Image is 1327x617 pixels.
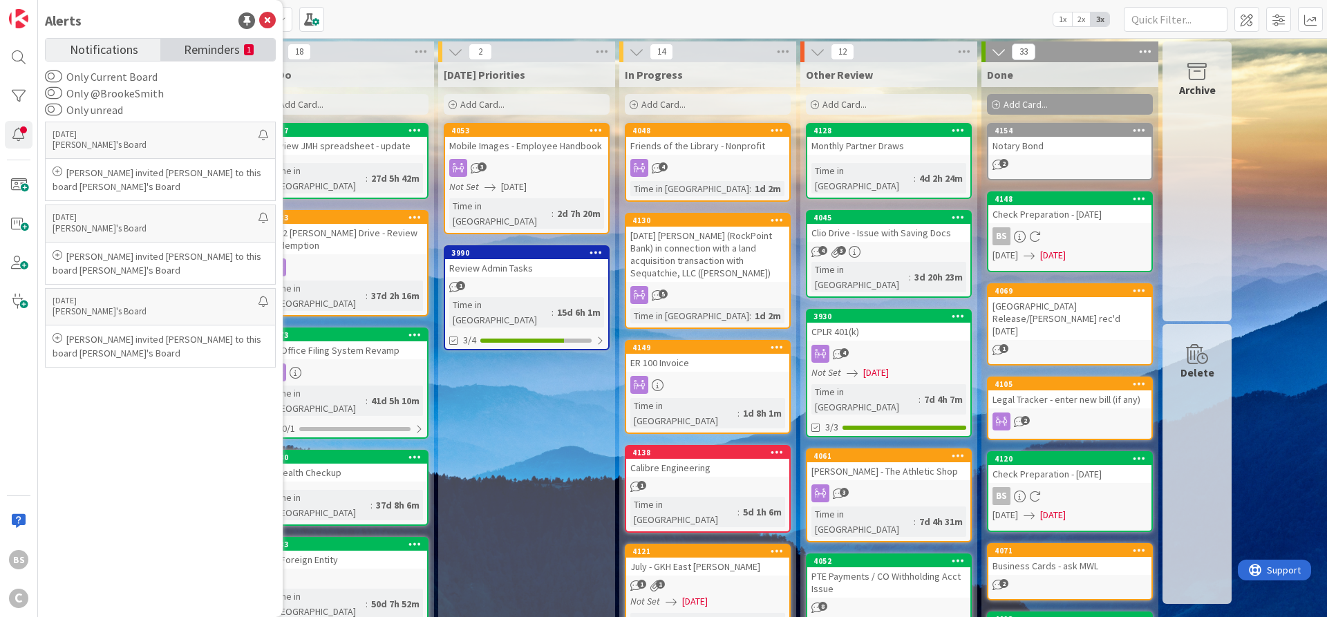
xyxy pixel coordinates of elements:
[992,248,1018,263] span: [DATE]
[1021,416,1030,425] span: 2
[264,464,427,482] div: IT Health Checkup
[807,310,970,323] div: 3930
[988,544,1151,557] div: 4071
[626,446,789,477] div: 4138Calibre Engineering
[988,124,1151,155] div: 4154Notary Bond
[264,211,427,224] div: 3983
[813,451,970,461] div: 4061
[263,450,429,526] a: 3830IT Health CheckupTime in [GEOGRAPHIC_DATA]:37d 8h 6m
[469,44,492,60] span: 2
[53,296,258,305] p: [DATE]
[53,212,258,222] p: [DATE]
[45,86,62,100] button: Only @BrookeSmith
[637,580,646,589] span: 1
[263,123,429,199] a: 4017Review JMH spreadsheet - updateTime in [GEOGRAPHIC_DATA]:27d 5h 42m
[837,246,846,255] span: 3
[988,453,1151,483] div: 4120Check Preparation - [DATE]
[9,550,28,569] div: BS
[916,171,966,186] div: 4d 2h 24m
[749,181,751,196] span: :
[53,332,268,360] p: [PERSON_NAME] invited [PERSON_NAME] to this board [PERSON_NAME]'s Board
[264,538,427,569] div: 3933TN Foreign Entity
[449,198,552,229] div: Time in [GEOGRAPHIC_DATA]
[807,224,970,242] div: Clio Drive - Issue with Saving Docs
[263,210,429,316] a: 39832002 [PERSON_NAME] Drive - Review RedemptionTime in [GEOGRAPHIC_DATA]:37d 2h 16m
[632,216,789,225] div: 4130
[445,124,608,155] div: 4053Mobile Images - Employee Handbook
[987,191,1153,272] a: 4148Check Preparation - [DATE]BS[DATE][DATE]
[268,490,370,520] div: Time in [GEOGRAPHIC_DATA]
[807,450,970,462] div: 4061
[914,171,916,186] span: :
[264,538,427,551] div: 3933
[811,366,841,379] i: Not Set
[806,210,972,298] a: 4045Clio Drive - Issue with Saving DocsTime in [GEOGRAPHIC_DATA]:3d 20h 23m
[995,546,1151,556] div: 4071
[264,124,427,137] div: 4017
[451,248,608,258] div: 3990
[451,126,608,135] div: 4053
[460,98,505,111] span: Add Card...
[625,68,683,82] span: In Progress
[626,124,789,155] div: 4048Friends of the Library - Nonprofit
[650,44,673,60] span: 14
[818,246,827,255] span: 4
[751,181,784,196] div: 1d 2m
[501,180,527,194] span: [DATE]
[70,39,138,58] span: Notifications
[995,379,1151,389] div: 4105
[264,329,427,341] div: 3973
[456,281,465,290] span: 1
[813,126,970,135] div: 4128
[921,392,966,407] div: 7d 4h 7m
[630,497,737,527] div: Time in [GEOGRAPHIC_DATA]
[807,555,970,567] div: 4052
[818,602,827,611] span: 8
[630,308,749,323] div: Time in [GEOGRAPHIC_DATA]
[807,137,970,155] div: Monthly Partner Draws
[270,126,427,135] div: 4017
[264,329,427,359] div: 3973TN Office Filing System Revamp
[626,227,789,282] div: [DATE] [PERSON_NAME] (RockPoint Bank) in connection with a land acquisition transaction with Sequ...
[370,497,373,513] span: :
[822,98,867,111] span: Add Card...
[626,341,789,372] div: 4149ER 100 Invoice
[264,124,427,155] div: 4017Review JMH spreadsheet - update
[987,543,1153,600] a: 4071Business Cards - ask MWL
[988,544,1151,575] div: 4071Business Cards - ask MWL
[282,421,295,436] span: 0/1
[626,354,789,372] div: ER 100 Invoice
[444,123,610,234] a: 4053Mobile Images - Employee HandbookNot Set[DATE]Time in [GEOGRAPHIC_DATA]:2d 7h 20m
[368,596,423,611] div: 50d 7h 52m
[270,540,427,549] div: 3933
[1053,12,1072,26] span: 1x
[992,227,1010,245] div: BS
[45,103,62,117] button: Only unread
[53,305,258,318] p: [PERSON_NAME]'s Board
[632,343,789,352] div: 4149
[813,213,970,222] div: 4045
[279,98,323,111] span: Add Card...
[270,213,427,222] div: 3983
[995,454,1151,464] div: 4120
[914,514,916,529] span: :
[449,297,552,328] div: Time in [GEOGRAPHIC_DATA]
[740,504,785,520] div: 5d 1h 6m
[988,390,1151,408] div: Legal Tracker - enter new bill (if any)
[1091,12,1109,26] span: 3x
[811,384,919,415] div: Time in [GEOGRAPHIC_DATA]
[813,556,970,566] div: 4052
[53,166,268,193] p: [PERSON_NAME] invited [PERSON_NAME] to this board [PERSON_NAME]'s Board
[806,309,972,437] a: 3930CPLR 401(k)Not Set[DATE]Time in [GEOGRAPHIC_DATA]:7d 4h 7m3/3
[45,70,62,84] button: Only Current Board
[911,269,966,285] div: 3d 20h 23m
[1004,98,1048,111] span: Add Card...
[368,171,423,186] div: 27d 5h 42m
[626,124,789,137] div: 4048
[682,594,708,609] span: [DATE]
[916,514,966,529] div: 7d 4h 31m
[831,44,854,60] span: 12
[988,378,1151,390] div: 4105
[992,508,1018,522] span: [DATE]
[988,205,1151,223] div: Check Preparation - [DATE]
